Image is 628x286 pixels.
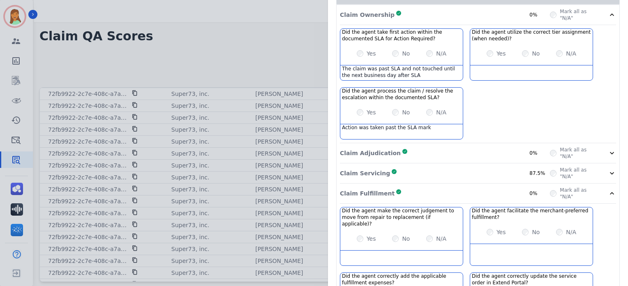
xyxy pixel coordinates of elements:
[436,49,446,58] label: N/A
[560,146,598,160] label: Mark all as "N/A"
[529,190,550,197] div: 0%
[340,189,395,198] p: Claim Fulfillment
[436,108,446,116] label: N/A
[340,124,463,139] div: Action was taken past the SLA mark
[472,207,591,221] h3: Did the agent facilitate the merchant-preferred fulfillment?
[560,8,598,21] label: Mark all as "N/A"
[340,11,395,19] p: Claim Ownership
[566,49,576,58] label: N/A
[529,170,550,177] div: 87.5%
[342,273,461,286] h3: Did the agent correctly add the applicable fulfillment expenses?
[342,207,461,227] h3: Did the agent make the correct judgement to move from repair to replacement (if applicable)?
[402,235,410,243] label: No
[342,29,461,42] h3: Did the agent take first action within the documented SLA for Action Required?
[529,150,550,156] div: 0%
[436,235,446,243] label: N/A
[532,49,540,58] label: No
[532,228,540,236] label: No
[560,167,598,180] label: Mark all as "N/A"
[340,149,401,157] p: Claim Adjudication
[472,273,591,286] h3: Did the agent correctly update the service order in Extend Portal?
[367,49,376,58] label: Yes
[496,49,506,58] label: Yes
[342,88,461,101] h3: Did the agent process the claim / resolve the escalation within the documented SLA?
[529,12,550,18] div: 0%
[402,49,410,58] label: No
[566,228,576,236] label: N/A
[402,108,410,116] label: No
[496,228,506,236] label: Yes
[560,187,598,200] label: Mark all as "N/A"
[367,108,376,116] label: Yes
[367,235,376,243] label: Yes
[340,65,463,80] div: The claim was past SLA and not touched until the next business day after SLA
[340,169,390,177] p: Claim Servicing
[472,29,591,42] h3: Did the agent utilize the correct tier assignment (when needed)?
